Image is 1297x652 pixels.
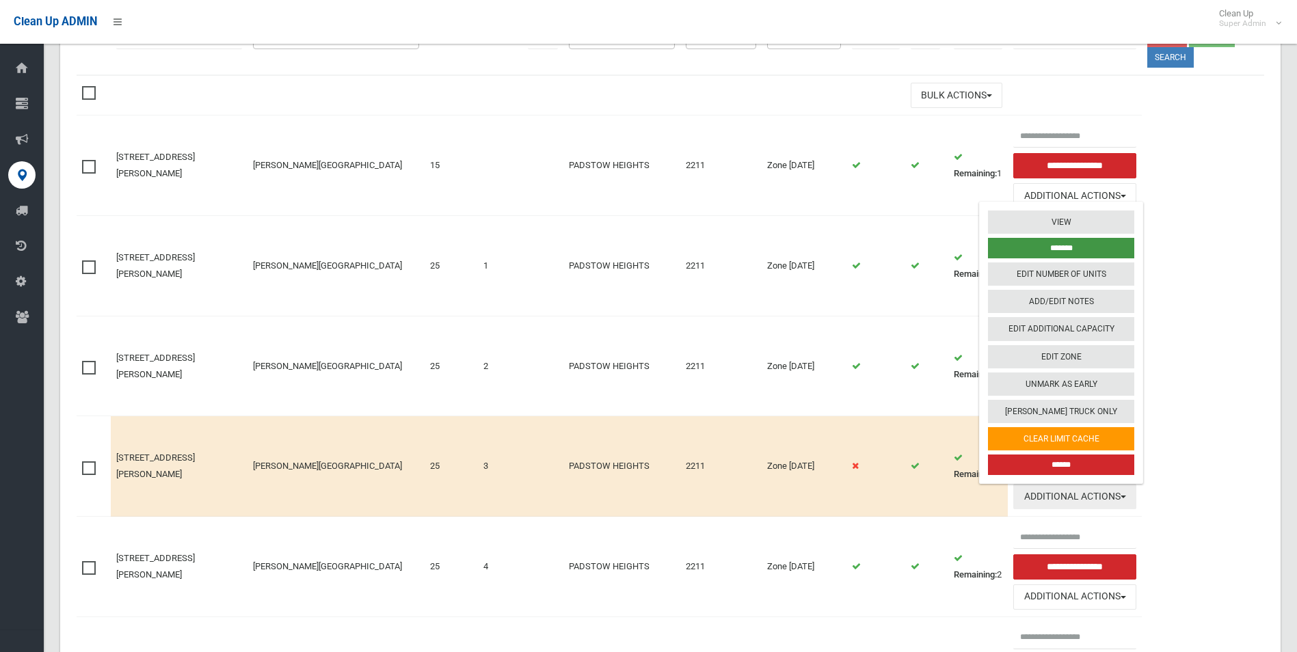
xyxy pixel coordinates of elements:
[680,316,762,416] td: 2211
[680,517,762,617] td: 2211
[563,116,681,216] td: PADSTOW HEIGHTS
[563,316,681,416] td: PADSTOW HEIGHTS
[425,517,478,617] td: 25
[988,262,1134,286] a: Edit Number of Units
[248,517,425,617] td: [PERSON_NAME][GEOGRAPHIC_DATA]
[1013,183,1136,208] button: Additional Actions
[988,400,1134,423] a: [PERSON_NAME] Truck Only
[14,15,97,28] span: Clean Up ADMIN
[988,372,1134,396] a: Unmark As Early
[116,553,195,580] a: [STREET_ADDRESS][PERSON_NAME]
[954,269,997,279] strong: Remaining:
[478,416,522,517] td: 3
[425,216,478,316] td: 25
[988,427,1134,450] a: Clear Limit Cache
[425,116,478,216] td: 15
[954,369,997,379] strong: Remaining:
[563,517,681,617] td: PADSTOW HEIGHTS
[116,252,195,279] a: [STREET_ADDRESS][PERSON_NAME]
[911,83,1002,108] button: Bulk Actions
[116,452,195,479] a: [STREET_ADDRESS][PERSON_NAME]
[116,353,195,379] a: [STREET_ADDRESS][PERSON_NAME]
[680,216,762,316] td: 2211
[478,517,522,617] td: 4
[988,290,1134,314] a: Add/Edit Notes
[680,416,762,517] td: 2211
[680,116,762,216] td: 2211
[116,152,195,178] a: [STREET_ADDRESS][PERSON_NAME]
[988,345,1134,368] a: Edit Zone
[954,469,997,479] strong: Remaining:
[248,316,425,416] td: [PERSON_NAME][GEOGRAPHIC_DATA]
[1212,8,1280,29] span: Clean Up
[762,216,846,316] td: Zone [DATE]
[948,316,1008,416] td: 2
[425,416,478,517] td: 25
[1147,47,1194,68] button: Search
[563,416,681,517] td: PADSTOW HEIGHTS
[988,318,1134,341] a: Edit Additional Capacity
[248,216,425,316] td: [PERSON_NAME][GEOGRAPHIC_DATA]
[762,517,846,617] td: Zone [DATE]
[478,216,522,316] td: 1
[425,316,478,416] td: 25
[954,569,997,580] strong: Remaining:
[762,116,846,216] td: Zone [DATE]
[248,416,425,517] td: [PERSON_NAME][GEOGRAPHIC_DATA]
[1013,484,1136,509] button: Additional Actions
[762,316,846,416] td: Zone [DATE]
[948,216,1008,316] td: 2
[948,517,1008,617] td: 2
[762,416,846,517] td: Zone [DATE]
[248,116,425,216] td: [PERSON_NAME][GEOGRAPHIC_DATA]
[948,116,1008,216] td: 1
[954,168,997,178] strong: Remaining:
[948,416,1008,517] td: 2
[478,316,522,416] td: 2
[563,216,681,316] td: PADSTOW HEIGHTS
[1013,584,1136,610] button: Additional Actions
[988,210,1134,234] a: View
[1219,18,1266,29] small: Super Admin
